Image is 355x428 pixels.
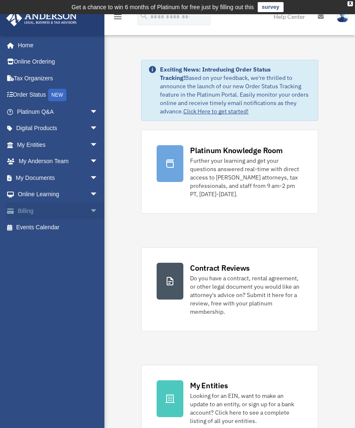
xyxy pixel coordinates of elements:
[4,10,79,26] img: Anderson Advisors Platinum Portal
[90,103,106,120] span: arrow_drop_down
[6,169,111,186] a: My Documentsarrow_drop_down
[6,136,111,153] a: My Entitiesarrow_drop_down
[190,392,303,425] div: Looking for an EIN, want to make an update to an entity, or sign up for a bank account? Click her...
[139,11,149,21] i: search
[113,12,123,22] i: menu
[6,70,111,87] a: Tax Organizers
[90,169,106,187] span: arrow_drop_down
[190,156,303,198] div: Further your learning and get your questions answered real-time with direct access to [PERSON_NAM...
[190,145,283,156] div: Platinum Knowledge Room
[160,66,271,82] strong: Exciting News: Introducing Order Status Tracking!
[6,54,111,70] a: Online Ordering
[90,136,106,154] span: arrow_drop_down
[90,186,106,203] span: arrow_drop_down
[141,247,318,331] a: Contract Reviews Do you have a contract, rental agreement, or other legal document you would like...
[71,2,254,12] div: Get a chance to win 6 months of Platinum for free just by filling out this
[141,130,318,214] a: Platinum Knowledge Room Further your learning and get your questions answered real-time with dire...
[6,219,111,236] a: Events Calendar
[183,108,248,115] a: Click Here to get started!
[6,153,111,170] a: My Anderson Teamarrow_drop_down
[6,87,111,104] a: Order StatusNEW
[190,274,303,316] div: Do you have a contract, rental agreement, or other legal document you would like an attorney's ad...
[190,263,250,273] div: Contract Reviews
[90,120,106,137] span: arrow_drop_down
[336,10,349,23] img: User Pic
[113,15,123,22] a: menu
[6,120,111,137] a: Digital Productsarrow_drop_down
[6,202,111,219] a: Billingarrow_drop_down
[48,89,66,101] div: NEW
[190,380,228,391] div: My Entities
[160,65,311,115] div: Based on your feedback, we're thrilled to announce the launch of our new Order Status Tracking fe...
[90,153,106,170] span: arrow_drop_down
[347,1,353,6] div: close
[6,103,111,120] a: Platinum Q&Aarrow_drop_down
[6,186,111,203] a: Online Learningarrow_drop_down
[90,202,106,220] span: arrow_drop_down
[258,2,284,12] a: survey
[6,37,106,54] a: Home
